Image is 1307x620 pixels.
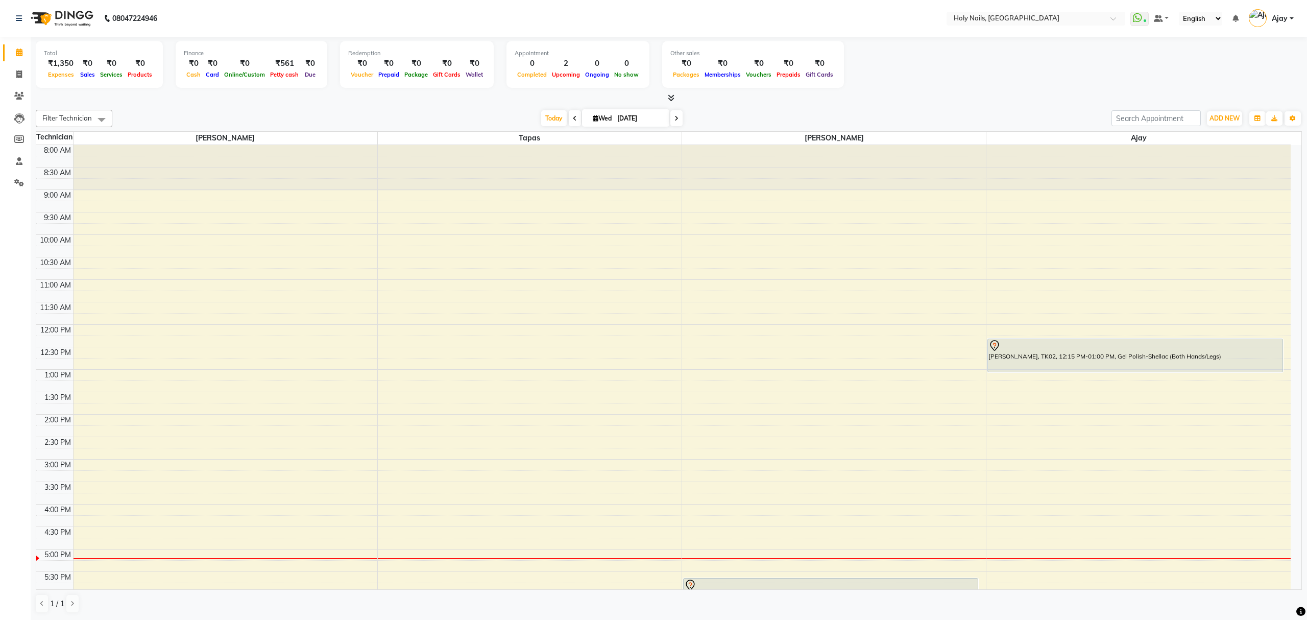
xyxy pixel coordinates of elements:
[590,114,614,122] span: Wed
[42,168,73,178] div: 8:30 AM
[376,58,402,69] div: ₹0
[302,71,318,78] span: Due
[38,347,73,358] div: 12:30 PM
[670,49,836,58] div: Other sales
[125,58,155,69] div: ₹0
[222,58,268,69] div: ₹0
[50,599,64,609] span: 1 / 1
[774,58,803,69] div: ₹0
[743,58,774,69] div: ₹0
[42,392,73,403] div: 1:30 PM
[42,370,73,380] div: 1:00 PM
[378,132,682,145] span: Tapas
[682,132,986,145] span: [PERSON_NAME]
[1207,111,1242,126] button: ADD NEW
[44,58,78,69] div: ₹1,350
[541,110,567,126] span: Today
[125,71,155,78] span: Products
[42,550,73,560] div: 5:00 PM
[42,190,73,201] div: 9:00 AM
[1209,114,1240,122] span: ADD NEW
[42,212,73,223] div: 9:30 AM
[774,71,803,78] span: Prepaids
[549,58,583,69] div: 2
[184,71,203,78] span: Cash
[348,71,376,78] span: Voucher
[463,58,486,69] div: ₹0
[203,58,222,69] div: ₹0
[348,58,376,69] div: ₹0
[670,58,702,69] div: ₹0
[515,49,641,58] div: Appointment
[684,579,978,611] div: [PERSON_NAME], TK01, 05:30 PM-06:15 PM, Gel Polish-Shellac (Both Hands/Legs)
[44,49,155,58] div: Total
[986,132,1291,145] span: Ajay
[42,572,73,583] div: 5:30 PM
[268,71,301,78] span: Petty cash
[42,145,73,156] div: 8:00 AM
[42,437,73,448] div: 2:30 PM
[1249,9,1267,27] img: Ajay
[515,58,549,69] div: 0
[376,71,402,78] span: Prepaid
[402,58,430,69] div: ₹0
[670,71,702,78] span: Packages
[98,58,125,69] div: ₹0
[402,71,430,78] span: Package
[184,58,203,69] div: ₹0
[1111,110,1201,126] input: Search Appointment
[614,111,665,126] input: 2025-09-03
[612,71,641,78] span: No show
[348,49,486,58] div: Redemption
[42,460,73,470] div: 3:00 PM
[36,132,73,142] div: Technician
[803,58,836,69] div: ₹0
[583,71,612,78] span: Ongoing
[430,71,463,78] span: Gift Cards
[515,71,549,78] span: Completed
[42,505,73,515] div: 4:00 PM
[38,280,73,291] div: 11:00 AM
[430,58,463,69] div: ₹0
[301,58,319,69] div: ₹0
[74,132,377,145] span: [PERSON_NAME]
[743,71,774,78] span: Vouchers
[112,4,157,33] b: 08047224946
[42,114,92,122] span: Filter Technician
[98,71,125,78] span: Services
[583,58,612,69] div: 0
[203,71,222,78] span: Card
[42,527,73,538] div: 4:30 PM
[702,58,743,69] div: ₹0
[463,71,486,78] span: Wallet
[1272,13,1288,24] span: Ajay
[38,325,73,336] div: 12:00 PM
[549,71,583,78] span: Upcoming
[38,235,73,246] div: 10:00 AM
[26,4,96,33] img: logo
[268,58,301,69] div: ₹561
[803,71,836,78] span: Gift Cards
[78,58,98,69] div: ₹0
[45,71,77,78] span: Expenses
[612,58,641,69] div: 0
[988,339,1282,372] div: [PERSON_NAME], TK02, 12:15 PM-01:00 PM, Gel Polish-Shellac (Both Hands/Legs)
[78,71,98,78] span: Sales
[38,302,73,313] div: 11:30 AM
[38,257,73,268] div: 10:30 AM
[222,71,268,78] span: Online/Custom
[702,71,743,78] span: Memberships
[42,482,73,493] div: 3:30 PM
[184,49,319,58] div: Finance
[42,415,73,425] div: 2:00 PM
